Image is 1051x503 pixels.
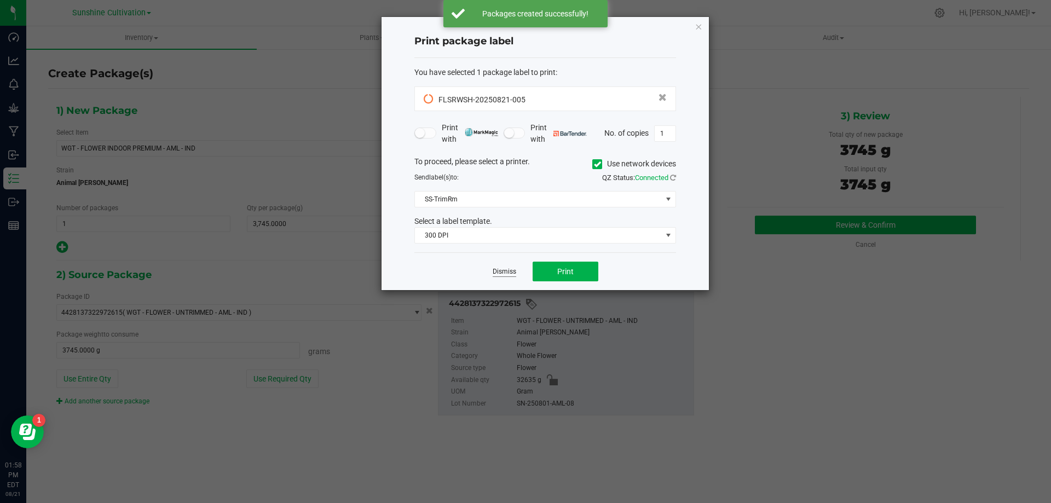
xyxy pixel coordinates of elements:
[414,68,556,77] span: You have selected 1 package label to print
[414,34,676,49] h4: Print package label
[635,174,668,182] span: Connected
[415,192,662,207] span: SS-TrimRm
[465,128,498,136] img: mark_magic_cybra.png
[530,122,587,145] span: Print with
[592,158,676,170] label: Use network devices
[414,67,676,78] div: :
[414,174,459,181] span: Send to:
[415,228,662,243] span: 300 DPI
[442,122,498,145] span: Print with
[533,262,598,281] button: Print
[406,156,684,172] div: To proceed, please select a printer.
[602,174,676,182] span: QZ Status:
[557,267,574,276] span: Print
[11,415,44,448] iframe: Resource center
[493,267,516,276] a: Dismiss
[429,174,451,181] span: label(s)
[438,95,525,104] span: FLSRWSH-20250821-005
[553,131,587,136] img: bartender.png
[604,128,649,137] span: No. of copies
[32,414,45,427] iframe: Resource center unread badge
[424,93,436,105] span: Pending Sync
[471,8,599,19] div: Packages created successfully!
[406,216,684,227] div: Select a label template.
